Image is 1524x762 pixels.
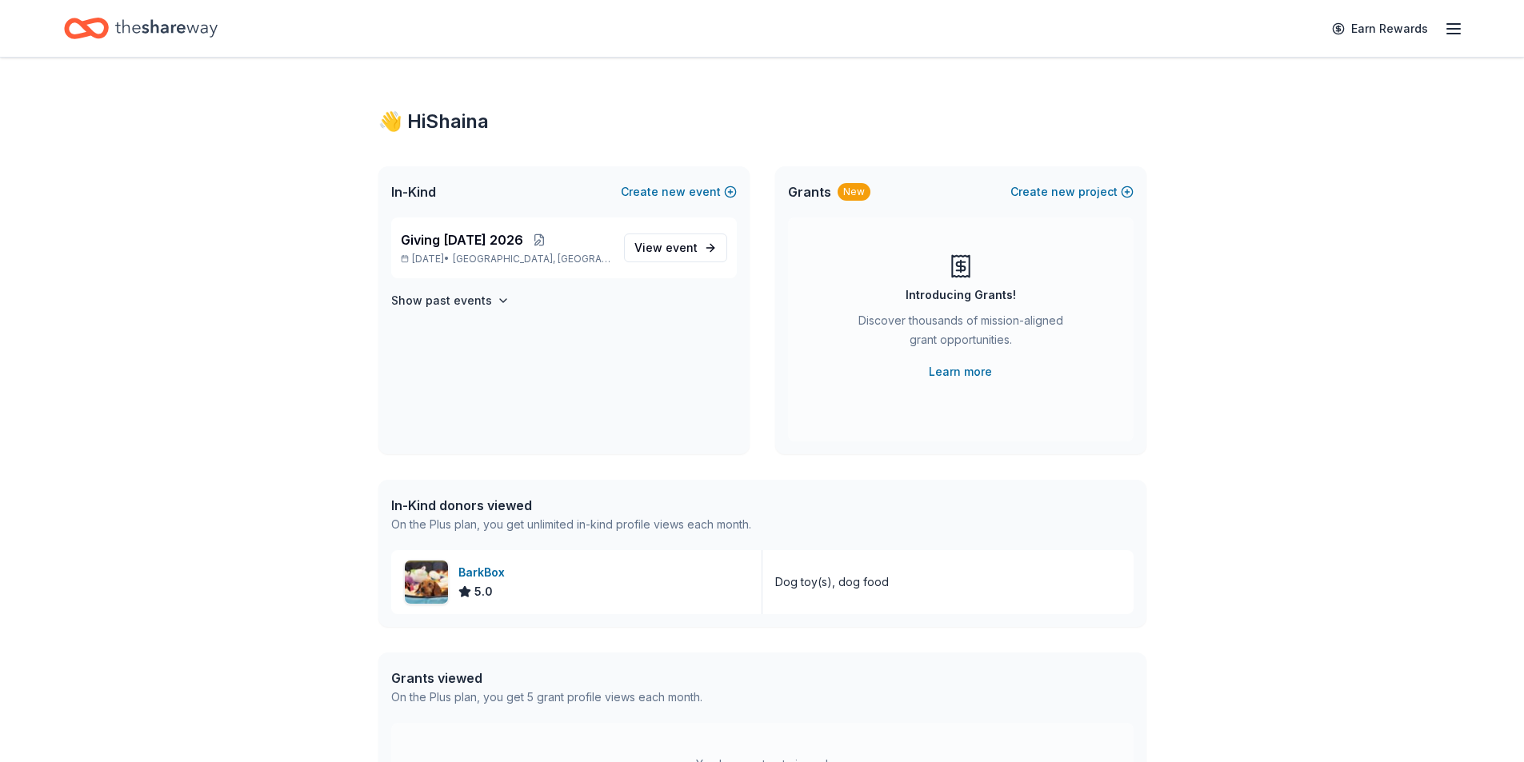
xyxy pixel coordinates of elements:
button: Show past events [391,291,510,310]
div: BarkBox [458,563,511,582]
a: Home [64,10,218,47]
div: Dog toy(s), dog food [775,572,889,592]
h4: Show past events [391,291,492,310]
span: View [634,238,698,257]
div: In-Kind donors viewed [391,496,751,515]
div: Discover thousands of mission-aligned grant opportunities. [852,311,1070,356]
span: [GEOGRAPHIC_DATA], [GEOGRAPHIC_DATA] [453,253,610,265]
span: Giving [DATE] 2026 [401,230,523,249]
a: Learn more [929,362,992,381]
div: 👋 Hi Shaina [378,109,1146,134]
span: Grants [788,182,831,201]
span: new [662,182,686,201]
p: [DATE] • [401,253,611,265]
div: Introducing Grants! [906,285,1016,305]
div: Grants viewed [391,668,702,688]
button: Createnewproject [1010,182,1134,201]
div: New [838,183,870,201]
a: Earn Rewards [1322,14,1438,43]
span: event [666,241,698,254]
a: View event [624,233,727,262]
span: new [1051,182,1075,201]
button: Createnewevent [621,182,737,201]
div: On the Plus plan, you get unlimited in-kind profile views each month. [391,515,751,534]
img: Image for BarkBox [405,561,448,604]
span: 5.0 [474,582,493,601]
div: On the Plus plan, you get 5 grant profile views each month. [391,688,702,707]
span: In-Kind [391,182,436,201]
